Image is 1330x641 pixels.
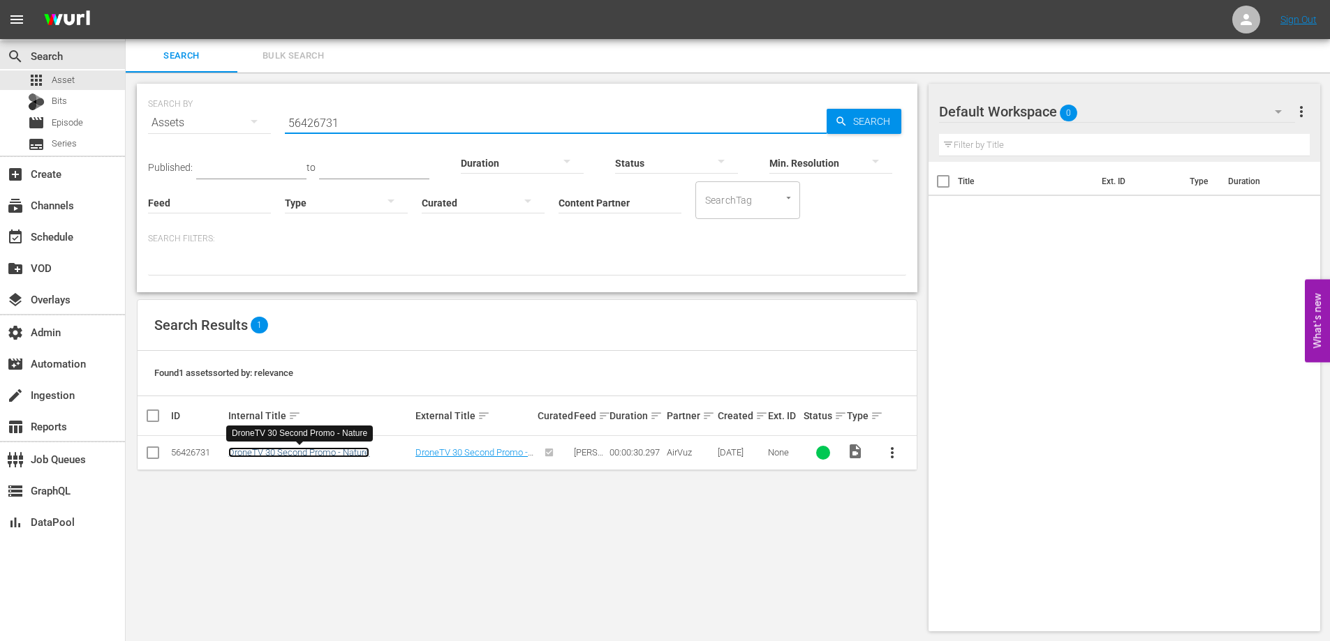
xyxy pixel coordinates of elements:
span: Bits [52,94,67,108]
span: Bulk Search [246,48,341,64]
span: Series [28,136,45,153]
th: Ext. ID [1093,162,1182,201]
button: Open Feedback Widget [1305,279,1330,362]
span: Episode [28,114,45,131]
a: DroneTV 30 Second Promo - Nature [228,447,369,458]
div: Created [718,407,764,424]
button: more_vert [1293,95,1310,128]
span: 0 [1060,98,1077,128]
div: Partner [667,407,713,424]
div: Bits [28,93,45,110]
span: Ingestion [7,387,24,404]
th: Type [1181,162,1220,201]
div: Ext. ID [768,410,799,421]
th: Duration [1220,162,1303,201]
div: None [768,447,799,458]
span: Asset [28,72,45,89]
span: Search [848,109,901,134]
span: Search Results [154,317,248,333]
div: 00:00:30.297 [609,447,663,458]
span: 1 [251,317,268,333]
div: Internal Title [228,407,411,424]
span: sort [478,409,490,422]
span: to [306,162,316,173]
span: sort [598,409,611,422]
div: Duration [609,407,663,424]
div: Assets [148,103,271,142]
span: sort [650,409,663,422]
div: External Title [415,407,533,424]
span: AirVuz [667,447,692,458]
span: sort [834,409,847,422]
span: GraphQL [7,483,24,499]
button: Search [827,109,901,134]
th: Title [958,162,1093,201]
span: Video [847,443,864,460]
span: Automation [7,356,24,372]
span: Episode [52,116,83,130]
span: DataPool [7,514,24,531]
span: Job Queues [7,451,24,468]
img: ans4CAIJ8jUAAAAAAAAAAAAAAAAAAAAAAAAgQb4GAAAAAAAAAAAAAAAAAAAAAAAAJMjXAAAAAAAAAAAAAAAAAAAAAAAAgAT5G... [34,3,101,36]
p: Search Filters: [148,233,906,245]
span: Found 1 assets sorted by: relevance [154,368,293,378]
div: Curated [538,410,569,421]
a: DroneTV 30 Second Promo - Nature [415,447,533,468]
button: more_vert [875,436,909,469]
span: sort [702,409,715,422]
div: Type [847,407,871,424]
span: Admin [7,324,24,341]
div: [DATE] [718,447,764,458]
a: Sign Out [1280,14,1317,25]
div: Feed [574,407,605,424]
span: menu [8,11,25,28]
div: DroneTV 30 Second Promo - Nature [232,428,367,439]
span: Create [7,166,24,183]
span: VOD [7,260,24,277]
span: Overlays [7,292,24,308]
span: more_vert [884,444,901,461]
span: Series [52,137,77,151]
span: Search [7,48,24,65]
span: Schedule [7,229,24,246]
span: Channels [7,197,24,214]
div: Default Workspace [939,92,1295,131]
div: ID [171,410,224,421]
div: Status [804,407,843,424]
button: Open [782,191,795,204]
span: sort [288,409,301,422]
span: Asset [52,73,75,87]
span: sort [755,409,768,422]
span: sort [871,409,883,422]
span: Search [134,48,229,64]
span: [PERSON_NAME] - AirVuz / DroneTV [574,447,605,510]
span: Published: [148,162,193,173]
span: Reports [7,418,24,435]
span: more_vert [1293,103,1310,120]
div: 56426731 [171,447,224,458]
